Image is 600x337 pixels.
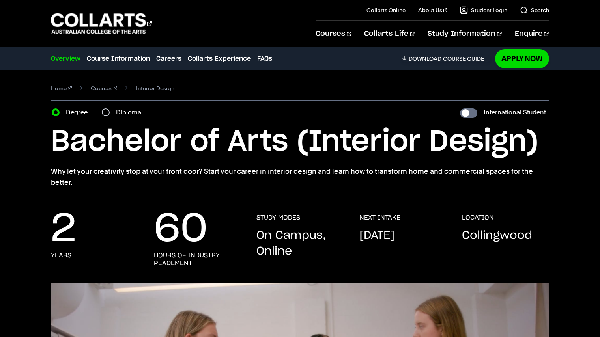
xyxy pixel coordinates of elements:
a: Collarts Online [366,6,406,14]
span: Download [409,55,441,62]
a: Search [520,6,549,14]
a: Collarts Experience [188,54,251,63]
p: Why let your creativity stop at your front door? Start your career in interior design and learn h... [51,166,549,188]
p: On Campus, Online [256,228,343,259]
label: Degree [66,107,92,118]
a: Apply Now [495,49,549,68]
a: FAQs [257,54,272,63]
span: Interior Design [136,83,174,94]
p: 60 [154,214,207,245]
div: Go to homepage [51,12,152,35]
h1: Bachelor of Arts (Interior Design) [51,124,549,160]
a: Home [51,83,72,94]
h3: hours of industry placement [154,251,241,267]
label: International Student [484,107,546,118]
p: [DATE] [359,228,394,244]
a: Course Information [87,54,150,63]
a: About Us [418,6,447,14]
h3: years [51,251,71,259]
a: Overview [51,54,80,63]
a: Collarts Life [364,21,415,47]
h3: STUDY MODES [256,214,300,222]
label: Diploma [116,107,146,118]
h3: NEXT INTAKE [359,214,400,222]
a: Courses [91,83,118,94]
a: DownloadCourse Guide [402,55,490,62]
p: 2 [51,214,76,245]
a: Student Login [460,6,507,14]
a: Enquire [515,21,549,47]
a: Study Information [428,21,502,47]
a: Careers [156,54,181,63]
h3: LOCATION [462,214,494,222]
p: Collingwood [462,228,532,244]
a: Courses [316,21,351,47]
